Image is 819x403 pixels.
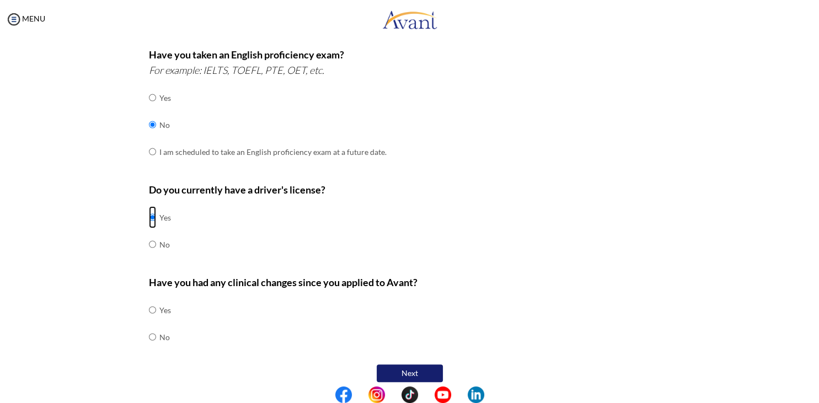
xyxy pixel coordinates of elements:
img: in.png [368,386,385,403]
td: I am scheduled to take an English proficiency exam at a future date. [159,138,387,165]
img: li.png [468,386,484,403]
img: icon-menu.png [6,11,22,28]
img: tt.png [402,386,418,403]
i: For example: IELTS, TOEFL, PTE, OET, etc. [149,64,324,76]
b: Have you taken an English proficiency exam? [149,49,344,61]
img: blank.png [418,386,435,403]
td: Yes [159,297,171,324]
img: blank.png [352,386,368,403]
b: Have you had any clinical changes since you applied to Avant? [149,276,417,288]
img: logo.png [382,3,437,36]
img: blank.png [385,386,402,403]
b: Do you currently have a driver's license? [149,184,325,196]
img: fb.png [335,386,352,403]
img: blank.png [451,386,468,403]
td: Yes [159,204,171,231]
td: No [159,324,171,351]
td: No [159,111,387,138]
a: MENU [6,14,45,23]
button: Next [377,364,443,382]
img: yt.png [435,386,451,403]
td: No [159,231,171,258]
td: Yes [159,84,387,111]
